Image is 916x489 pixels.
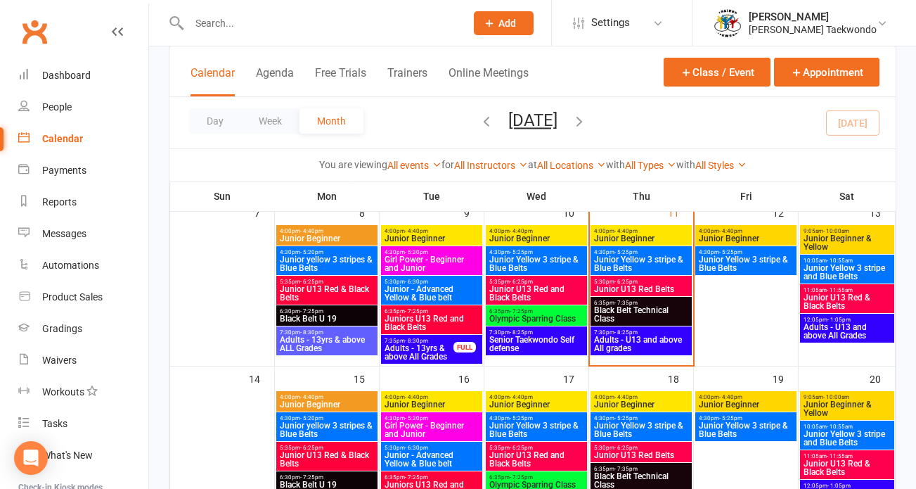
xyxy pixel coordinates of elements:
span: 4:00pm [384,228,479,234]
span: 5:30pm [384,445,479,451]
span: 7:30pm [489,329,584,336]
span: - 4:40pm [719,394,742,400]
span: 4:30pm [489,249,584,255]
strong: for [441,159,454,170]
span: 5:30pm [384,279,479,285]
div: Payments [42,165,86,176]
span: 5:35pm [279,445,375,451]
span: Junior yellow 3 stripes & Blue Belts [279,421,375,438]
button: Calendar [191,66,235,96]
span: 12:05pm [803,483,891,489]
span: Junior Beginner [593,400,689,409]
span: Black Belt Technical Class [593,472,689,489]
span: Olympic Sparring Class [489,315,584,323]
span: Junior Yellow 3 stripe & Blue Belts [489,421,584,438]
span: Junior Beginner [698,234,794,243]
span: 4:00pm [384,394,479,400]
div: [PERSON_NAME] Taekwondo [749,23,877,36]
span: Black Belt U 19 [279,315,375,323]
span: - 8:25pm [510,329,533,336]
div: 12 [773,201,798,224]
span: Junior Yellow 3 stripe & Blue Belts [489,255,584,272]
span: - 5:30pm [405,415,428,421]
span: Junior Yellow 3 stripe & Blue Belts [698,421,794,438]
span: - 4:40pm [510,394,533,400]
button: Day [189,108,241,134]
span: - 5:25pm [719,249,742,255]
span: 9:05am [803,228,891,234]
strong: with [606,159,625,170]
span: - 7:25pm [405,308,428,315]
span: Add [498,18,516,29]
span: 6:30pm [279,308,375,315]
span: Adults - U13 and above All grades [593,336,689,353]
span: 7:30pm [593,329,689,336]
a: All Locations [537,160,606,171]
span: 4:30pm [279,249,375,255]
button: Week [241,108,299,134]
div: Gradings [42,323,82,334]
div: 20 [870,367,895,390]
button: [DATE] [508,110,557,130]
span: Junior U13 Red and Black Belts [489,285,584,302]
a: Messages [18,218,148,250]
span: - 6:25pm [614,279,638,285]
span: 4:00pm [489,228,584,234]
span: 4:30pm [279,415,375,421]
span: 5:35pm [489,279,584,285]
span: - 7:25pm [510,474,533,481]
span: Junior Beginner [489,234,584,243]
span: Juniors U13 Red and Black Belts [384,315,479,331]
span: 5:30pm [593,445,689,451]
div: Waivers [42,355,77,366]
span: 4:00pm [279,228,375,234]
a: Payments [18,155,148,186]
span: - 7:25pm [405,474,428,481]
span: 4:30pm [593,249,689,255]
div: Dashboard [42,70,91,81]
span: Junior - Advanced Yellow & Blue belt [384,451,479,468]
span: 4:30pm [489,415,584,421]
span: Junior Yellow 3 stripe & Blue Belts [698,255,794,272]
span: - 4:40pm [300,394,323,400]
span: Junior Yellow 3 stripe and Blue Belts [803,430,891,447]
div: Messages [42,228,86,239]
span: 11:05am [803,453,891,459]
span: - 7:35pm [614,300,638,306]
span: - 7:25pm [510,308,533,315]
span: 4:30pm [593,415,689,421]
span: Junior Yellow 3 stripe & Blue Belts [593,421,689,438]
span: Adults - 13yrs & above ALL Grades [279,336,375,353]
span: 4:30pm [698,249,794,255]
div: People [42,101,72,113]
span: Junior U13 Red & Black Belts [279,451,375,468]
span: 4:30pm [698,415,794,421]
div: 15 [354,367,379,390]
span: Junior U13 Red & Black Belts [803,293,891,310]
span: 6:35pm [593,300,689,306]
a: All Styles [695,160,747,171]
a: All Types [625,160,676,171]
strong: at [528,159,537,170]
span: - 5:20pm [300,415,323,421]
span: Black Belt U 19 [279,481,375,489]
span: Junior U13 Red & Black Belts [279,285,375,302]
span: - 10:00am [823,228,849,234]
span: - 6:25pm [510,279,533,285]
span: 6:35pm [593,466,689,472]
div: Open Intercom Messenger [14,441,48,475]
span: - 10:55am [827,258,853,264]
span: - 10:55am [827,424,853,430]
span: - 4:40pm [405,394,428,400]
button: Free Trials [315,66,366,96]
span: 6:35pm [384,308,479,315]
span: 7:30pm [279,329,375,336]
span: Junior Beginner [279,234,375,243]
span: 6:35pm [384,474,479,481]
span: Adults - 13yrs & above All Grades [384,344,454,361]
span: Junior U13 Red Belts [593,451,689,459]
div: What's New [42,450,93,461]
div: 19 [773,367,798,390]
span: 11:05am [803,287,891,293]
div: Calendar [42,133,83,144]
